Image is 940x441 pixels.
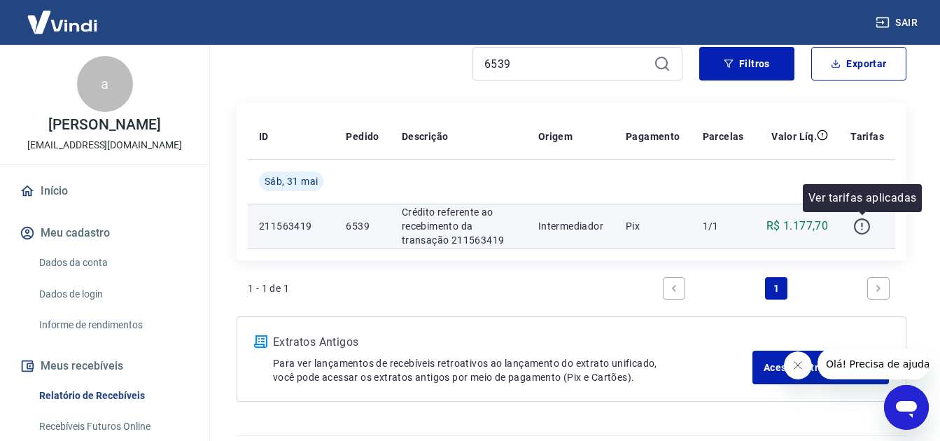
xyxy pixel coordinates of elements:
p: Pix [626,219,680,233]
button: Filtros [699,47,794,80]
span: Olá! Precisa de ajuda? [8,10,118,21]
p: Tarifas [850,129,884,143]
a: Início [17,176,192,206]
button: Meu cadastro [17,218,192,248]
p: Crédito referente ao recebimento da transação 211563419 [402,205,516,247]
a: Page 1 is your current page [765,277,787,300]
p: 1 - 1 de 1 [248,281,289,295]
a: Relatório de Recebíveis [34,381,192,410]
a: Recebíveis Futuros Online [34,412,192,441]
iframe: Fechar mensagem [784,351,812,379]
a: Previous page [663,277,685,300]
a: Next page [867,277,890,300]
input: Busque pelo número do pedido [484,53,648,74]
img: Vindi [17,1,108,43]
p: Para ver lançamentos de recebíveis retroativos ao lançamento do extrato unificado, você pode aces... [273,356,752,384]
ul: Pagination [657,272,895,305]
p: Ver tarifas aplicadas [808,190,916,206]
p: R$ 1.177,70 [766,218,828,234]
button: Exportar [811,47,906,80]
p: 211563419 [259,219,323,233]
p: Pedido [346,129,379,143]
a: Dados da conta [34,248,192,277]
p: Extratos Antigos [273,334,752,351]
a: Dados de login [34,280,192,309]
div: a [77,56,133,112]
p: Origem [538,129,573,143]
p: 1/1 [703,219,744,233]
p: 6539 [346,219,379,233]
p: Descrição [402,129,449,143]
button: Sair [873,10,923,36]
p: Intermediador [538,219,603,233]
p: [EMAIL_ADDRESS][DOMAIN_NAME] [27,138,182,153]
a: Informe de rendimentos [34,311,192,339]
p: [PERSON_NAME] [48,118,160,132]
p: Valor Líq. [771,129,817,143]
p: Pagamento [626,129,680,143]
span: Sáb, 31 mai [265,174,318,188]
iframe: Botão para abrir a janela de mensagens [884,385,929,430]
p: Parcelas [703,129,744,143]
iframe: Mensagem da empresa [818,349,929,379]
p: ID [259,129,269,143]
a: Acesse Extratos Antigos [752,351,889,384]
img: ícone [254,335,267,348]
button: Meus recebíveis [17,351,192,381]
